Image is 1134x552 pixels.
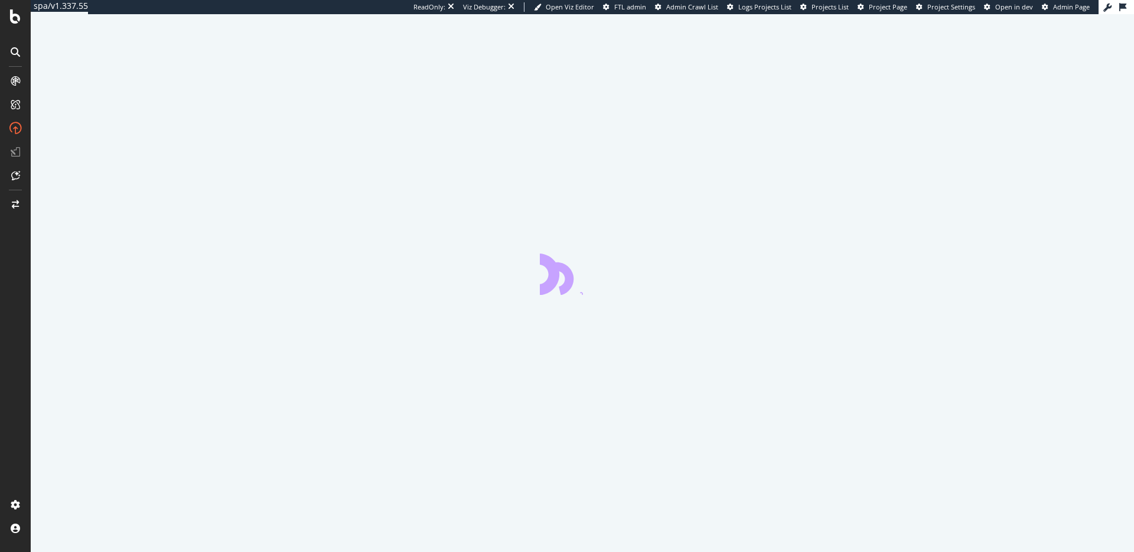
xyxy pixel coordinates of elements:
[812,2,849,11] span: Projects List
[927,2,975,11] span: Project Settings
[603,2,646,12] a: FTL admin
[858,2,907,12] a: Project Page
[916,2,975,12] a: Project Settings
[995,2,1033,11] span: Open in dev
[540,252,625,295] div: animation
[800,2,849,12] a: Projects List
[546,2,594,11] span: Open Viz Editor
[666,2,718,11] span: Admin Crawl List
[1042,2,1090,12] a: Admin Page
[738,2,791,11] span: Logs Projects List
[1053,2,1090,11] span: Admin Page
[614,2,646,11] span: FTL admin
[984,2,1033,12] a: Open in dev
[727,2,791,12] a: Logs Projects List
[534,2,594,12] a: Open Viz Editor
[869,2,907,11] span: Project Page
[413,2,445,12] div: ReadOnly:
[655,2,718,12] a: Admin Crawl List
[463,2,506,12] div: Viz Debugger:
